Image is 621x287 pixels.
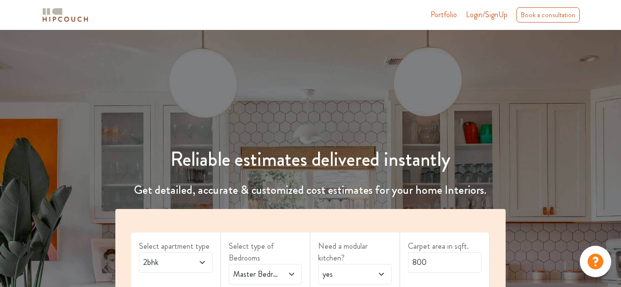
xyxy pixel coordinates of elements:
label: Need a modular kitchen? [318,240,392,264]
label: Carpet area in sqft. [408,240,482,252]
h4: Get detailed, accurate & customized cost estimates for your home Interiors. [109,183,512,197]
img: logo-horizontal.svg [41,6,90,24]
span: Login/SignUp [466,9,508,20]
span: 2bhk [141,257,190,268]
h1: Reliable estimates delivered instantly [109,148,512,171]
span: yes [321,268,369,280]
label: Select apartment type [139,240,213,252]
div: Book a consultation [516,7,580,23]
span: Master Bedroom [231,268,280,280]
a: Portfolio [431,9,457,21]
input: Enter area sqft [408,252,482,273]
span: logo-horizontal.svg [41,4,90,26]
label: Select type of Bedrooms [229,240,302,264]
